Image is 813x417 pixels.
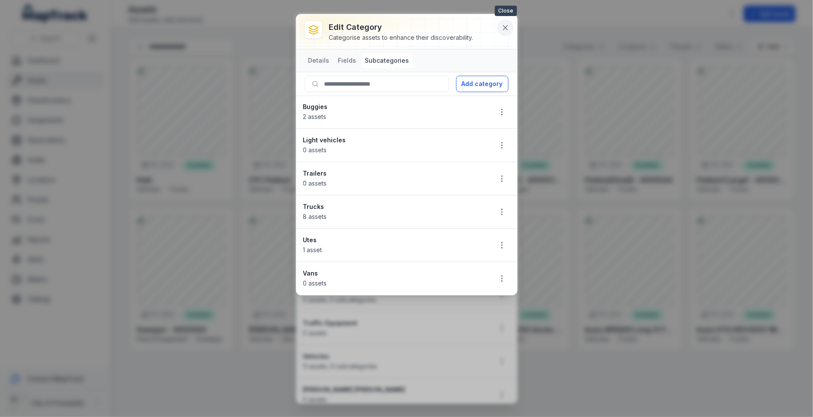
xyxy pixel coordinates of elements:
strong: Trailers [303,169,485,178]
strong: Light vehicles [303,136,485,144]
button: Add category [456,76,509,92]
strong: Utes [303,236,485,244]
span: 8 assets [303,213,327,220]
strong: Buggies [303,103,485,111]
button: Fields [335,53,360,68]
span: 0 assets [303,279,327,287]
button: Subcategories [362,53,413,68]
span: 0 assets [303,180,327,187]
span: Close [495,6,517,16]
div: Categorise assets to enhance their discoverability. [329,33,473,42]
strong: Trucks [303,202,485,211]
span: 2 assets [303,113,327,120]
span: 1 asset [303,246,322,253]
h3: Edit category [329,21,473,33]
strong: Vans [303,269,485,278]
span: 0 assets [303,146,327,154]
button: Details [305,53,333,68]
